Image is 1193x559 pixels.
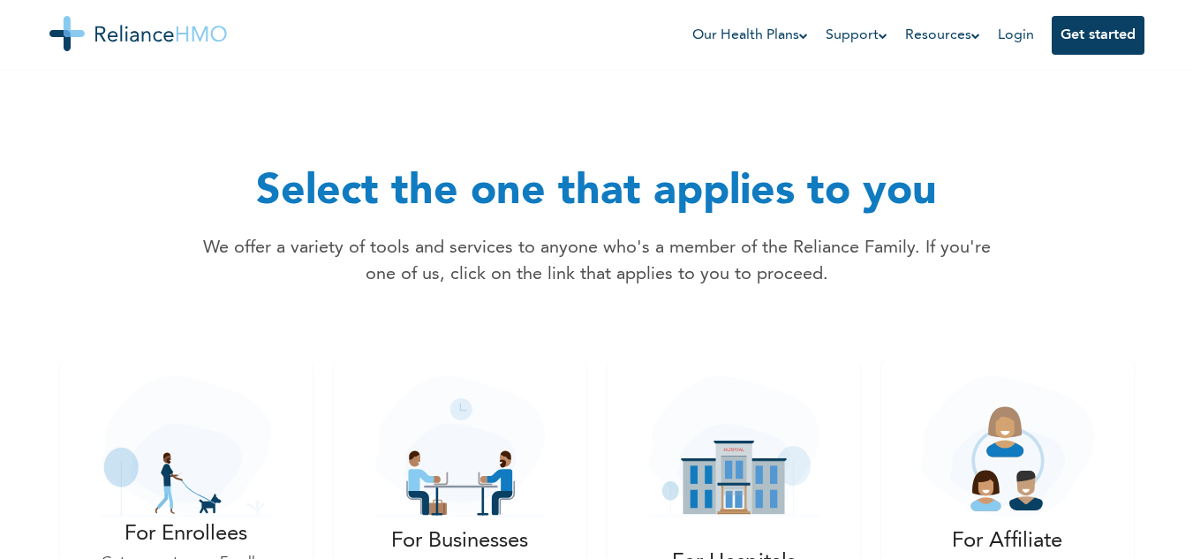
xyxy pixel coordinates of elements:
[625,376,842,517] img: hospital_icon.svg
[200,235,994,288] p: We offer a variety of tools and services to anyone who's a member of the Reliance Family. If you'...
[351,376,569,517] img: business_icon.svg
[78,518,295,550] p: For Enrollees
[826,25,887,46] a: Support
[351,525,569,557] p: For Businesses
[899,525,1116,557] p: For Affiliate
[1052,16,1144,55] button: Get started
[692,25,808,46] a: Our Health Plans
[998,28,1034,42] a: Login
[905,25,980,46] a: Resources
[200,161,994,224] h1: Select the one that applies to you
[78,376,295,517] img: single_guy_icon.svg
[899,376,1116,517] img: affiliate-icon.svg
[49,16,227,51] img: Reliance HMO's Logo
